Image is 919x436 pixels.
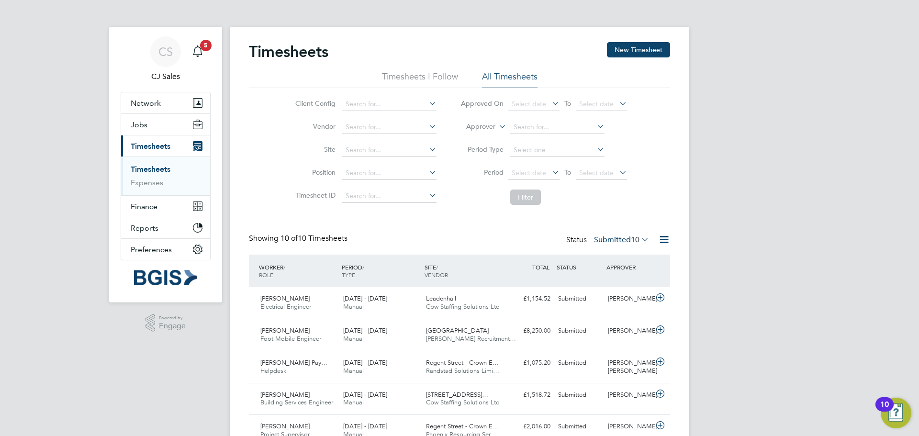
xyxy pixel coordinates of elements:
[134,270,197,285] img: bgis-logo-retina.png
[362,263,364,271] span: /
[259,271,273,279] span: ROLE
[131,178,163,187] a: Expenses
[121,157,210,195] div: Timesheets
[426,422,499,430] span: Regent Street - Crown E…
[504,323,554,339] div: £8,250.00
[382,71,458,88] li: Timesheets I Follow
[283,263,285,271] span: /
[554,291,604,307] div: Submitted
[343,294,387,302] span: [DATE] - [DATE]
[343,422,387,430] span: [DATE] - [DATE]
[121,239,210,260] button: Preferences
[579,100,614,108] span: Select date
[512,100,546,108] span: Select date
[158,45,173,58] span: CS
[604,323,654,339] div: [PERSON_NAME]
[131,245,172,254] span: Preferences
[342,98,437,111] input: Search for...
[607,42,670,57] button: New Timesheet
[109,27,222,302] nav: Main navigation
[342,121,437,134] input: Search for...
[343,326,387,335] span: [DATE] - [DATE]
[604,387,654,403] div: [PERSON_NAME]
[131,120,147,129] span: Jobs
[532,263,549,271] span: TOTAL
[554,323,604,339] div: Submitted
[504,291,554,307] div: £1,154.52
[260,391,310,399] span: [PERSON_NAME]
[554,419,604,435] div: Submitted
[426,398,500,406] span: Cbw Staffing Solutions Ltd
[121,71,211,82] span: CJ Sales
[121,114,210,135] button: Jobs
[131,202,157,211] span: Finance
[881,398,911,428] button: Open Resource Center, 10 new notifications
[343,335,364,343] span: Manual
[131,99,161,108] span: Network
[426,326,489,335] span: [GEOGRAPHIC_DATA]
[343,398,364,406] span: Manual
[121,36,211,82] a: CSCJ Sales
[554,387,604,403] div: Submitted
[159,322,186,330] span: Engage
[257,258,339,283] div: WORKER
[426,302,500,311] span: Cbw Staffing Solutions Ltd
[342,144,437,157] input: Search for...
[426,391,488,399] span: [STREET_ADDRESS]…
[604,258,654,276] div: APPROVER
[436,263,438,271] span: /
[460,99,504,108] label: Approved On
[422,258,505,283] div: SITE
[504,419,554,435] div: £2,016.00
[426,335,516,343] span: [PERSON_NAME] Recruitment…
[343,302,364,311] span: Manual
[880,404,889,417] div: 10
[292,191,336,200] label: Timesheet ID
[159,314,186,322] span: Powered by
[131,224,158,233] span: Reports
[200,40,212,51] span: 5
[121,196,210,217] button: Finance
[510,121,605,134] input: Search for...
[249,234,349,244] div: Showing
[260,335,321,343] span: Foot Mobile Engineer
[260,398,333,406] span: Building Services Engineer
[292,122,336,131] label: Vendor
[260,422,310,430] span: [PERSON_NAME]
[131,165,170,174] a: Timesheets
[561,97,574,110] span: To
[426,294,456,302] span: Leadenhall
[554,258,604,276] div: STATUS
[342,271,355,279] span: TYPE
[426,367,499,375] span: Randstad Solutions Limi…
[292,168,336,177] label: Position
[604,355,654,379] div: [PERSON_NAME] [PERSON_NAME]
[594,235,649,245] label: Submitted
[260,294,310,302] span: [PERSON_NAME]
[146,314,186,332] a: Powered byEngage
[280,234,347,243] span: 10 Timesheets
[482,71,538,88] li: All Timesheets
[342,167,437,180] input: Search for...
[249,42,328,61] h2: Timesheets
[339,258,422,283] div: PERIOD
[260,326,310,335] span: [PERSON_NAME]
[121,92,210,113] button: Network
[260,367,286,375] span: Helpdesk
[604,419,654,435] div: [PERSON_NAME]
[121,217,210,238] button: Reports
[292,145,336,154] label: Site
[561,166,574,179] span: To
[554,355,604,371] div: Submitted
[343,367,364,375] span: Manual
[604,291,654,307] div: [PERSON_NAME]
[121,270,211,285] a: Go to home page
[121,135,210,157] button: Timesheets
[426,358,499,367] span: Regent Street - Crown E…
[343,391,387,399] span: [DATE] - [DATE]
[579,168,614,177] span: Select date
[460,168,504,177] label: Period
[460,145,504,154] label: Period Type
[566,234,651,247] div: Status
[504,387,554,403] div: £1,518.72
